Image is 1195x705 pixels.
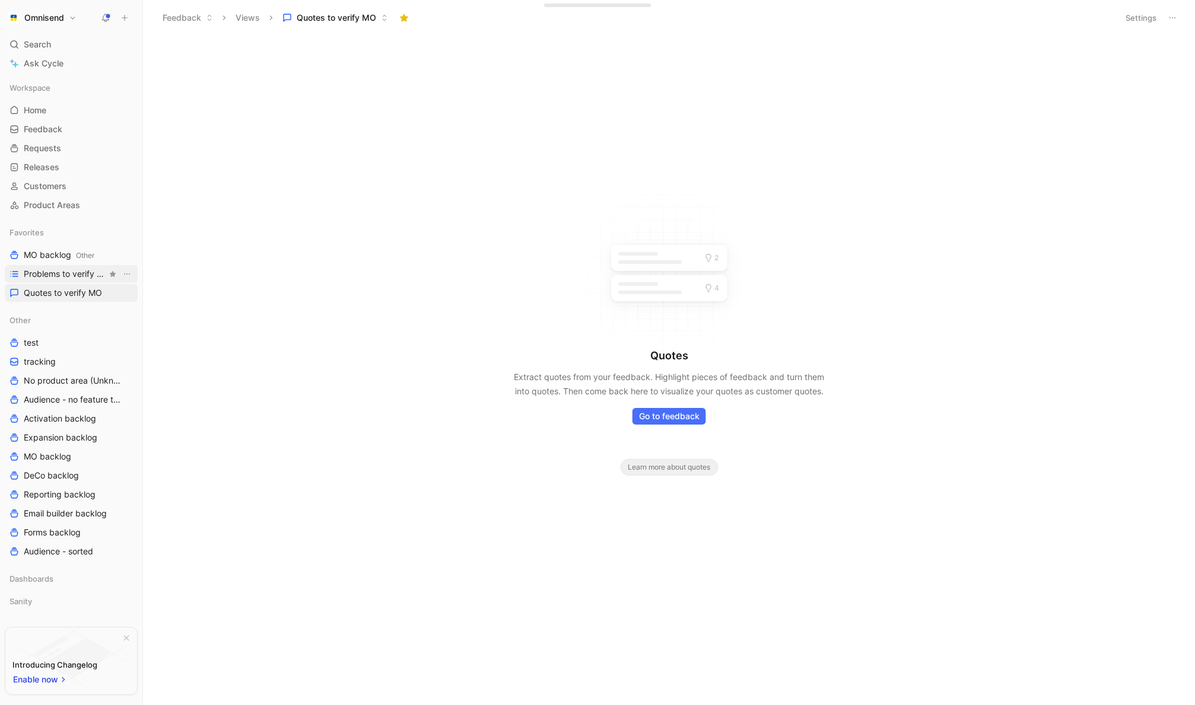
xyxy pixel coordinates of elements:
span: Requests [24,142,61,154]
div: Other [5,311,138,329]
span: Activation backlog [24,413,96,425]
a: Releases [5,158,138,176]
a: Customers [5,177,138,195]
span: Email builder backlog [24,508,107,519]
span: Go to feedback [639,409,700,423]
a: Problems to verify MOView actions [5,265,138,283]
span: Home [24,104,46,116]
span: MO backlog [24,451,71,462]
h1: Omnisend [24,12,64,23]
button: Settings [1120,9,1162,26]
div: OthertesttrackingNo product area (Unknowns)Audience - no feature tagActivation backlogExpansion b... [5,311,138,560]
span: Customers [24,180,66,192]
button: Learn more about quotes [620,459,718,476]
span: Reporting backlog [24,489,96,500]
a: Audience - sorted [5,543,138,560]
a: test [5,334,138,352]
span: Enable now [13,672,59,687]
span: DeCo backlog [24,470,79,481]
a: Reporting backlog [5,486,138,503]
img: bg-BLZuj68n.svg [15,627,127,688]
div: Introducing Changelog [12,658,97,672]
span: Problems to verify MO [24,268,107,280]
a: tracking [5,353,138,371]
div: Dashboards [5,570,138,591]
span: Other [76,251,94,260]
a: MO backlog [5,448,138,465]
div: Workspace [5,79,138,97]
div: Favorites [5,224,138,241]
a: Home [5,101,138,119]
a: Activation backlog [5,410,138,428]
button: Go to feedback [633,408,706,425]
div: Sanity [5,592,138,610]
span: Quotes to verify MO [24,287,102,299]
a: Audience - no feature tag [5,391,138,409]
span: Sanity [9,595,32,607]
h1: Quotes [650,349,688,363]
a: Requests [5,139,138,157]
button: View actions [121,268,133,280]
button: OmnisendOmnisend [5,9,80,26]
a: Email builder backlog [5,505,138,522]
div: Search [5,36,138,53]
p: Extract quotes from your feedback. Highlight pieces of feedback and turn them into quotes. Then c... [506,370,832,398]
span: Workspace [9,82,50,94]
div: Sanity [5,592,138,614]
span: Ask Cycle [24,56,63,71]
span: Audience - no feature tag [24,394,121,406]
a: Expansion backlog [5,429,138,446]
span: MO backlog [24,249,94,261]
span: Releases [24,161,59,173]
button: Quotes to verify MO [277,9,393,27]
a: Forms backlog [5,524,138,541]
span: Dashboards [9,573,53,585]
span: Product Areas [24,199,80,211]
a: DeCo backlog [5,467,138,484]
a: Product Areas [5,196,138,214]
a: Feedback [5,120,138,138]
span: Forms backlog [24,527,81,538]
img: Omnisend [8,12,20,24]
span: Quotes to verify MO [297,12,376,24]
span: Expansion backlog [24,432,97,444]
span: Audience - sorted [24,546,93,557]
span: Search [24,37,51,52]
a: Ask Cycle [5,55,138,72]
button: Feedback [157,9,218,27]
div: Dashboards [5,570,138,588]
span: tracking [24,356,56,368]
a: Quotes to verify MO [5,284,138,302]
span: No product area (Unknowns) [24,375,122,387]
a: No product area (Unknowns) [5,372,138,390]
span: test [24,337,39,349]
span: Learn more about quotes [628,461,710,473]
span: Favorites [9,227,44,238]
span: Other [9,314,31,326]
a: MO backlogOther [5,246,138,264]
span: Feedback [24,123,62,135]
button: Views [230,9,265,27]
button: Enable now [12,672,68,687]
